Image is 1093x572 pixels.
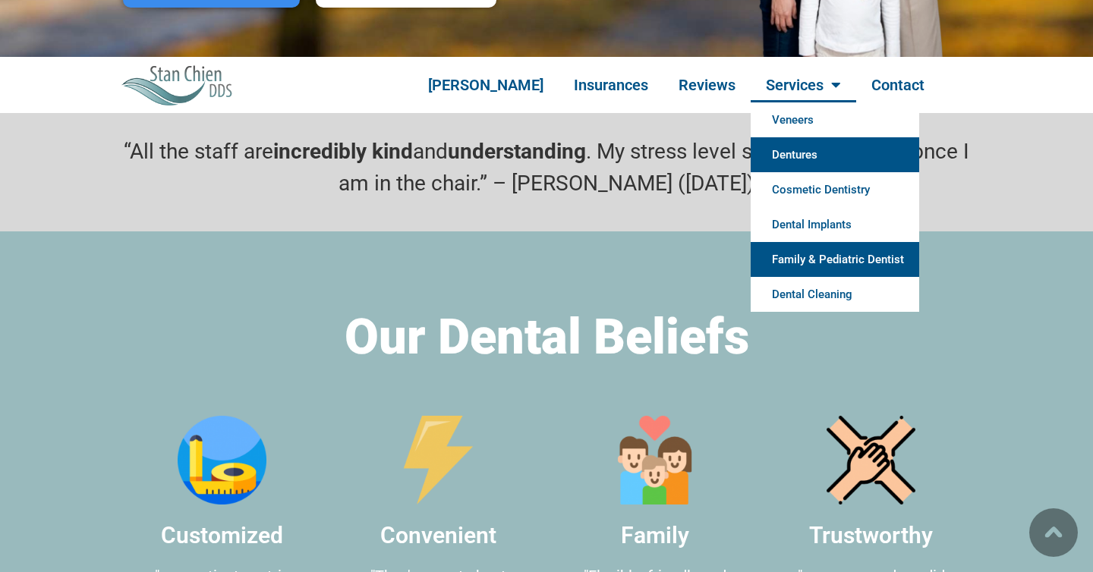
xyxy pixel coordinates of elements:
[751,277,919,312] a: Dental Cleaning
[114,136,979,200] p: “All the staff are and . My stress level starts to go down once I am in the chair.” – [PERSON_NAM...
[610,416,699,504] img: Poway Family-Oriented Dentistry
[413,68,559,102] a: [PERSON_NAME]
[121,64,234,105] img: Stan Chien DDS Best Irvine Dentist Logo
[751,102,919,137] a: Veneers
[827,416,915,504] img: Poway Trustworthy Dentistry
[148,522,296,549] h3: Customized
[364,522,512,549] h3: Convenient
[114,307,979,366] h2: Our Dental Beliefs
[751,172,919,207] a: Cosmetic Dentistry
[751,242,919,277] a: Family & Pediatric Dentist
[273,139,413,164] strong: incredibly kind
[559,68,663,102] a: Insurances
[751,207,919,242] a: Dental Implants
[751,68,856,102] a: Services
[663,68,751,102] a: Reviews
[394,416,483,504] img: Poway Convenient Dentistry
[856,68,940,102] a: Contact
[581,522,729,549] h3: Family
[797,522,945,549] h3: Trustworthy
[751,137,919,172] a: Dentures
[381,68,972,102] nav: Menu
[448,139,586,164] strong: understanding
[178,416,266,504] img: Poway Customized Dentistry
